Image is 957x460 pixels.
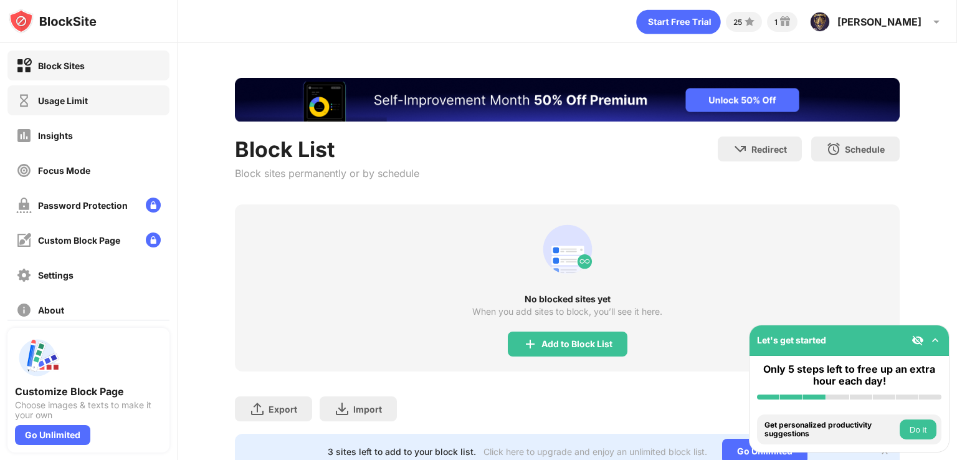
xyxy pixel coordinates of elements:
img: logo-blocksite.svg [9,9,97,34]
img: block-on.svg [16,58,32,74]
div: Add to Block List [541,339,612,349]
img: points-small.svg [742,14,757,29]
div: Block List [235,137,419,162]
div: About [38,305,64,315]
div: Block Sites [38,60,85,71]
img: time-usage-off.svg [16,93,32,108]
div: Schedule [845,144,885,155]
img: settings-off.svg [16,267,32,283]
div: Only 5 steps left to free up an extra hour each day! [757,363,941,387]
img: password-protection-off.svg [16,198,32,213]
img: omni-setup-toggle.svg [929,334,941,347]
div: [PERSON_NAME] [837,16,921,28]
div: Click here to upgrade and enjoy an unlimited block list. [483,446,707,457]
div: 3 sites left to add to your block list. [328,446,476,457]
div: Block sites permanently or by schedule [235,167,419,180]
iframe: Banner [235,78,900,122]
div: No blocked sites yet [235,294,900,304]
img: about-off.svg [16,302,32,318]
div: animation [538,219,598,279]
div: Settings [38,270,74,280]
div: Custom Block Page [38,235,120,246]
div: Export [269,404,297,414]
div: Insights [38,130,73,141]
div: Customize Block Page [15,385,162,398]
img: insights-off.svg [16,128,32,143]
div: Import [353,404,382,414]
div: 25 [733,17,742,27]
div: When you add sites to block, you’ll see it here. [472,307,662,317]
div: Password Protection [38,200,128,211]
img: focus-off.svg [16,163,32,178]
img: lock-menu.svg [146,198,161,213]
img: eye-not-visible.svg [912,334,924,347]
button: Do it [900,419,936,439]
div: Choose images & texts to make it your own [15,400,162,420]
img: push-custom-page.svg [15,335,60,380]
div: Usage Limit [38,95,88,106]
img: lock-menu.svg [146,232,161,247]
div: Go Unlimited [15,425,90,445]
div: Get personalized productivity suggestions [764,421,897,439]
img: customize-block-page-off.svg [16,232,32,248]
img: ACg8ocKURgWc_TICoc855PydVlQlPghrE8TIpXE2ifJU9X_DdkBaMpzG6A=s96-c [810,12,830,32]
div: Redirect [751,144,787,155]
img: reward-small.svg [778,14,793,29]
div: animation [636,9,721,34]
div: 1 [774,17,778,27]
div: Focus Mode [38,165,90,176]
div: Let's get started [757,335,826,345]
